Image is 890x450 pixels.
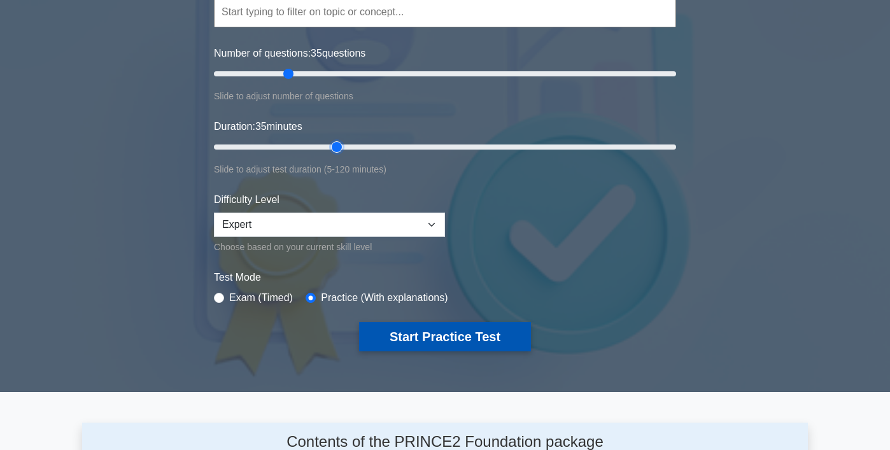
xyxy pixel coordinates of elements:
[214,46,365,61] label: Number of questions: questions
[359,322,531,351] button: Start Practice Test
[214,270,676,285] label: Test Mode
[321,290,448,306] label: Practice (With explanations)
[214,88,676,104] div: Slide to adjust number of questions
[229,290,293,306] label: Exam (Timed)
[214,192,279,207] label: Difficulty Level
[214,239,445,255] div: Choose based on your current skill level
[214,162,676,177] div: Slide to adjust test duration (5-120 minutes)
[311,48,322,59] span: 35
[255,121,267,132] span: 35
[214,119,302,134] label: Duration: minutes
